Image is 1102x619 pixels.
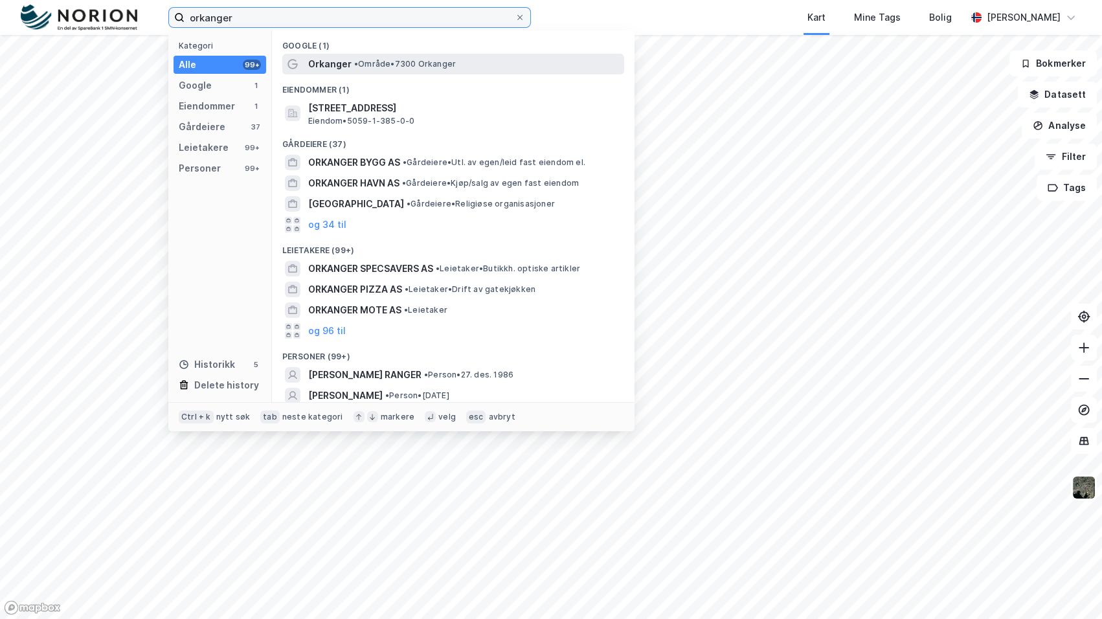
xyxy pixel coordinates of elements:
span: • [385,390,389,400]
span: Leietaker [404,305,447,315]
div: Kart [807,10,826,25]
img: 9k= [1072,475,1096,500]
span: Leietaker • Drift av gatekjøkken [405,284,535,295]
div: 99+ [243,163,261,174]
div: Google (1) [272,30,635,54]
div: Google [179,78,212,93]
span: Person • 27. des. 1986 [424,370,513,380]
span: [GEOGRAPHIC_DATA] [308,196,404,212]
div: 37 [251,122,261,132]
div: Gårdeiere [179,119,225,135]
iframe: Chat Widget [1037,557,1102,619]
div: Alle [179,57,196,73]
div: esc [466,411,486,423]
div: 99+ [243,142,261,153]
span: ORKANGER HAVN AS [308,175,399,191]
div: 99+ [243,60,261,70]
div: nytt søk [216,412,251,422]
a: Mapbox homepage [4,600,61,615]
div: Eiendommer (1) [272,74,635,98]
button: Filter [1035,144,1097,170]
span: [PERSON_NAME] [308,388,383,403]
button: Bokmerker [1009,51,1097,76]
img: norion-logo.80e7a08dc31c2e691866.png [21,5,137,31]
div: velg [438,412,456,422]
div: 1 [251,80,261,91]
div: Kategori [179,41,266,51]
div: Bolig [929,10,952,25]
div: Gårdeiere (37) [272,129,635,152]
span: Område • 7300 Orkanger [354,59,456,69]
span: [PERSON_NAME] RANGER [308,367,422,383]
span: Person • [DATE] [385,390,449,401]
span: Eiendom • 5059-1-385-0-0 [308,116,414,126]
div: neste kategori [282,412,343,422]
button: og 96 til [308,323,346,339]
span: [STREET_ADDRESS] [308,100,619,116]
span: • [404,305,408,315]
span: Leietaker • Butikkh. optiske artikler [436,264,580,274]
div: Delete history [194,377,259,393]
span: • [354,59,358,69]
button: og 34 til [308,217,346,232]
span: Gårdeiere • Kjøp/salg av egen fast eiendom [402,178,579,188]
div: markere [381,412,414,422]
span: • [402,178,406,188]
span: ORKANGER SPECSAVERS AS [308,261,433,276]
div: Eiendommer [179,98,235,114]
div: avbryt [488,412,515,422]
input: Søk på adresse, matrikkel, gårdeiere, leietakere eller personer [185,8,515,27]
span: Gårdeiere • Utl. av egen/leid fast eiendom el. [403,157,585,168]
div: Kontrollprogram for chat [1037,557,1102,619]
div: Ctrl + k [179,411,214,423]
div: Leietakere [179,140,229,155]
span: • [405,284,409,294]
div: Mine Tags [854,10,901,25]
div: tab [260,411,280,423]
span: • [424,370,428,379]
span: • [407,199,410,208]
div: Historikk [179,357,235,372]
span: • [403,157,407,167]
div: Leietakere (99+) [272,235,635,258]
button: Datasett [1018,82,1097,107]
span: Gårdeiere • Religiøse organisasjoner [407,199,555,209]
span: ORKANGER PIZZA AS [308,282,402,297]
div: 5 [251,359,261,370]
button: Analyse [1022,113,1097,139]
span: Orkanger [308,56,352,72]
div: Personer (99+) [272,341,635,365]
span: • [436,264,440,273]
span: ORKANGER BYGG AS [308,155,400,170]
button: Tags [1037,175,1097,201]
div: Personer [179,161,221,176]
span: ORKANGER MOTE AS [308,302,401,318]
div: 1 [251,101,261,111]
div: [PERSON_NAME] [987,10,1061,25]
